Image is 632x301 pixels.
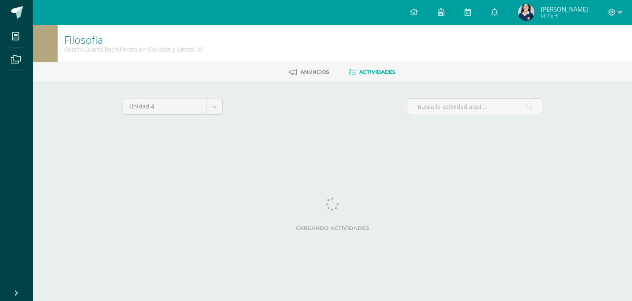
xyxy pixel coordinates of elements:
span: Mi Perfil [541,12,588,19]
label: Cargando actividades [123,225,542,231]
input: Busca la actividad aquí... [407,99,542,115]
span: Unidad 4 [129,99,200,114]
span: Anuncios [300,69,329,75]
div: Cuarto Cuarto Bachillerato en Ciencias y Letras 'A' [64,45,204,53]
h1: Filosofía [64,34,204,45]
a: Actividades [349,66,395,79]
span: [PERSON_NAME] [541,5,588,13]
span: Actividades [359,69,395,75]
a: Filosofía [64,33,103,47]
a: Anuncios [289,66,329,79]
a: Unidad 4 [123,99,222,114]
img: bd3d84bdb825b35331ab2c7f1ece6066.png [518,4,534,21]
